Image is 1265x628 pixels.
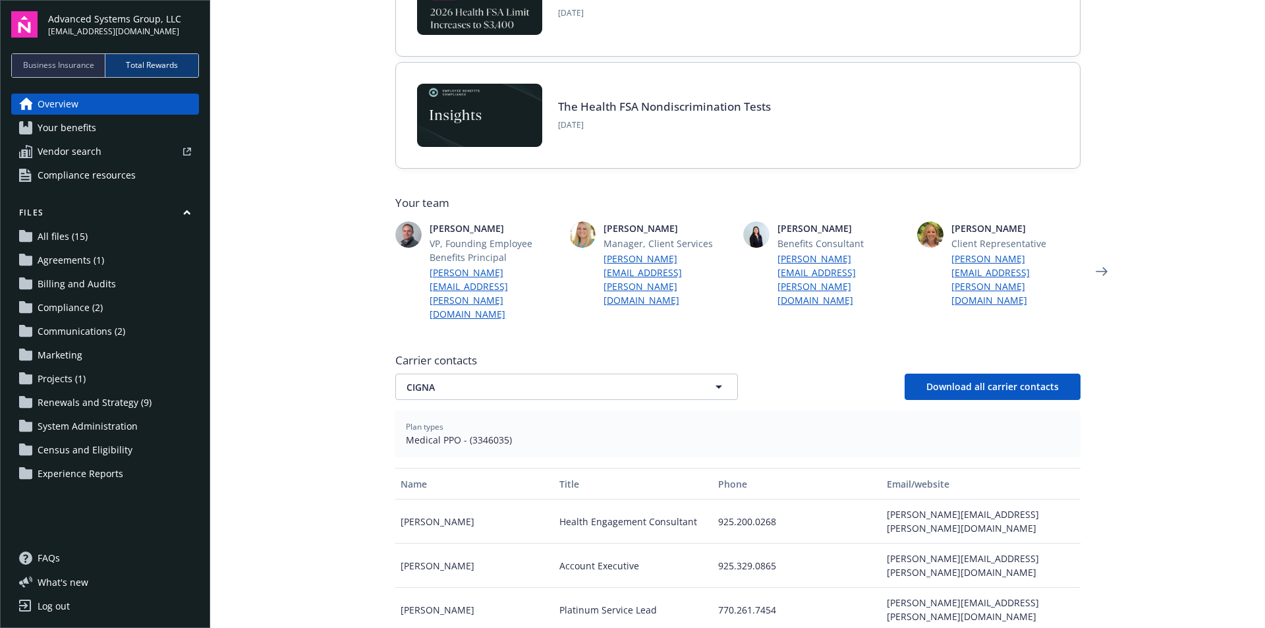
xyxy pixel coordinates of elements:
[882,544,1080,588] div: [PERSON_NAME][EMAIL_ADDRESS][PERSON_NAME][DOMAIN_NAME]
[48,26,181,38] span: [EMAIL_ADDRESS][DOMAIN_NAME]
[395,221,422,248] img: photo
[11,273,199,295] a: Billing and Audits
[11,575,109,589] button: What's new
[407,380,681,394] span: CIGNA
[38,596,70,617] div: Log out
[713,544,882,588] div: 925.329.0865
[48,11,199,38] button: Advanced Systems Group, LLC[EMAIL_ADDRESS][DOMAIN_NAME]
[38,440,132,461] span: Census and Eligibility
[38,321,125,342] span: Communications (2)
[713,500,882,544] div: 925.200.0268
[905,374,1081,400] button: Download all carrier contacts
[430,237,559,264] span: VP, Founding Employee Benefits Principal
[48,12,181,26] span: Advanced Systems Group, LLC
[951,252,1081,307] a: [PERSON_NAME][EMAIL_ADDRESS][PERSON_NAME][DOMAIN_NAME]
[554,468,713,500] button: Title
[395,374,738,400] button: CIGNA
[38,345,82,366] span: Marketing
[395,544,554,588] div: [PERSON_NAME]
[11,11,38,38] img: navigator-logo.svg
[401,477,549,491] div: Name
[713,468,882,500] button: Phone
[718,477,876,491] div: Phone
[38,575,88,589] span: What ' s new
[554,500,713,544] div: Health Engagement Consultant
[38,297,103,318] span: Compliance (2)
[558,99,771,114] a: The Health FSA Nondiscrimination Tests
[417,84,542,147] img: Card Image - EB Compliance Insights.png
[11,416,199,437] a: System Administration
[11,297,199,318] a: Compliance (2)
[11,463,199,484] a: Experience Reports
[11,226,199,247] a: All files (15)
[951,221,1081,235] span: [PERSON_NAME]
[38,392,152,413] span: Renewals and Strategy (9)
[38,416,138,437] span: System Administration
[38,117,96,138] span: Your benefits
[11,368,199,389] a: Projects (1)
[406,433,1070,447] span: Medical PPO - (3346035)
[395,195,1081,211] span: Your team
[406,421,1070,433] span: Plan types
[395,468,554,500] button: Name
[395,353,1081,368] span: Carrier contacts
[604,237,733,250] span: Manager, Client Services
[38,94,78,115] span: Overview
[430,266,559,321] a: [PERSON_NAME][EMAIL_ADDRESS][PERSON_NAME][DOMAIN_NAME]
[882,468,1080,500] button: Email/website
[11,392,199,413] a: Renewals and Strategy (9)
[554,544,713,588] div: Account Executive
[11,207,199,223] button: Files
[38,273,116,295] span: Billing and Audits
[126,59,178,71] span: Total Rewards
[887,477,1075,491] div: Email/website
[558,7,780,19] span: [DATE]
[559,477,708,491] div: Title
[604,221,733,235] span: [PERSON_NAME]
[951,237,1081,250] span: Client Representative
[38,368,86,389] span: Projects (1)
[38,250,104,271] span: Agreements (1)
[926,380,1059,393] span: Download all carrier contacts
[11,165,199,186] a: Compliance resources
[743,221,770,248] img: photo
[11,345,199,366] a: Marketing
[11,250,199,271] a: Agreements (1)
[917,221,943,248] img: photo
[11,440,199,461] a: Census and Eligibility
[11,117,199,138] a: Your benefits
[38,165,136,186] span: Compliance resources
[38,226,88,247] span: All files (15)
[777,252,907,307] a: [PERSON_NAME][EMAIL_ADDRESS][PERSON_NAME][DOMAIN_NAME]
[11,321,199,342] a: Communications (2)
[569,221,596,248] img: photo
[38,141,101,162] span: Vendor search
[38,548,60,569] span: FAQs
[23,59,94,71] span: Business Insurance
[430,221,559,235] span: [PERSON_NAME]
[882,500,1080,544] div: [PERSON_NAME][EMAIL_ADDRESS][PERSON_NAME][DOMAIN_NAME]
[777,237,907,250] span: Benefits Consultant
[558,119,771,131] span: [DATE]
[11,94,199,115] a: Overview
[395,500,554,544] div: [PERSON_NAME]
[11,141,199,162] a: Vendor search
[38,463,123,484] span: Experience Reports
[1091,261,1112,282] a: Next
[11,548,199,569] a: FAQs
[604,252,733,307] a: [PERSON_NAME][EMAIL_ADDRESS][PERSON_NAME][DOMAIN_NAME]
[777,221,907,235] span: [PERSON_NAME]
